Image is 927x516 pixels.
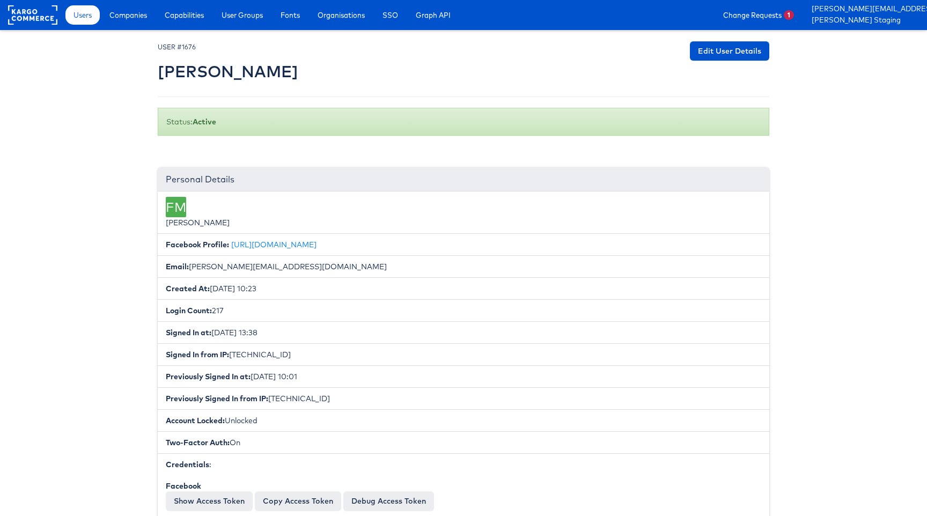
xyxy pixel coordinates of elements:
a: Fonts [273,5,308,25]
b: Account Locked: [166,416,225,425]
li: On [158,431,769,454]
li: [DATE] 10:01 [158,365,769,388]
a: Graph API [408,5,459,25]
button: Show Access Token [166,491,253,511]
b: Active [193,117,216,127]
a: User Groups [214,5,271,25]
a: Organisations [310,5,373,25]
h2: [PERSON_NAME] [158,63,298,80]
b: Facebook [166,481,201,491]
span: Fonts [281,10,300,20]
a: Debug Access Token [343,491,434,511]
b: Created At: [166,284,210,293]
b: Signed In at: [166,328,211,337]
b: Facebook Profile: [166,240,229,249]
span: Organisations [318,10,365,20]
li: [TECHNICAL_ID] [158,387,769,410]
div: Personal Details [158,168,769,191]
li: Unlocked [158,409,769,432]
small: USER #1676 [158,43,196,51]
b: Login Count: [166,306,212,315]
a: [URL][DOMAIN_NAME] [231,240,317,249]
button: Copy Access Token [255,491,341,511]
li: [PERSON_NAME][EMAIL_ADDRESS][DOMAIN_NAME] [158,255,769,278]
span: 1 [784,10,794,20]
b: Two-Factor Auth: [166,438,230,447]
li: [DATE] 13:38 [158,321,769,344]
span: Graph API [416,10,451,20]
a: Companies [101,5,155,25]
li: [DATE] 10:23 [158,277,769,300]
a: [PERSON_NAME][EMAIL_ADDRESS][DOMAIN_NAME] [812,4,919,15]
span: SSO [382,10,398,20]
a: Edit User Details [690,41,769,61]
span: User Groups [222,10,263,20]
div: Status: [158,108,769,136]
a: SSO [374,5,406,25]
li: [PERSON_NAME] [158,191,769,234]
b: Email: [166,262,189,271]
a: [PERSON_NAME] Staging [812,15,919,26]
span: Users [73,10,92,20]
b: Signed In from IP: [166,350,229,359]
li: [TECHNICAL_ID] [158,343,769,366]
a: Change Requests1 [715,5,802,25]
span: Companies [109,10,147,20]
li: 217 [158,299,769,322]
a: Capabilities [157,5,212,25]
a: Users [65,5,100,25]
b: Credentials [166,460,209,469]
div: FM [166,197,186,217]
span: Capabilities [165,10,204,20]
b: Previously Signed In at: [166,372,251,381]
b: Previously Signed In from IP: [166,394,268,403]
